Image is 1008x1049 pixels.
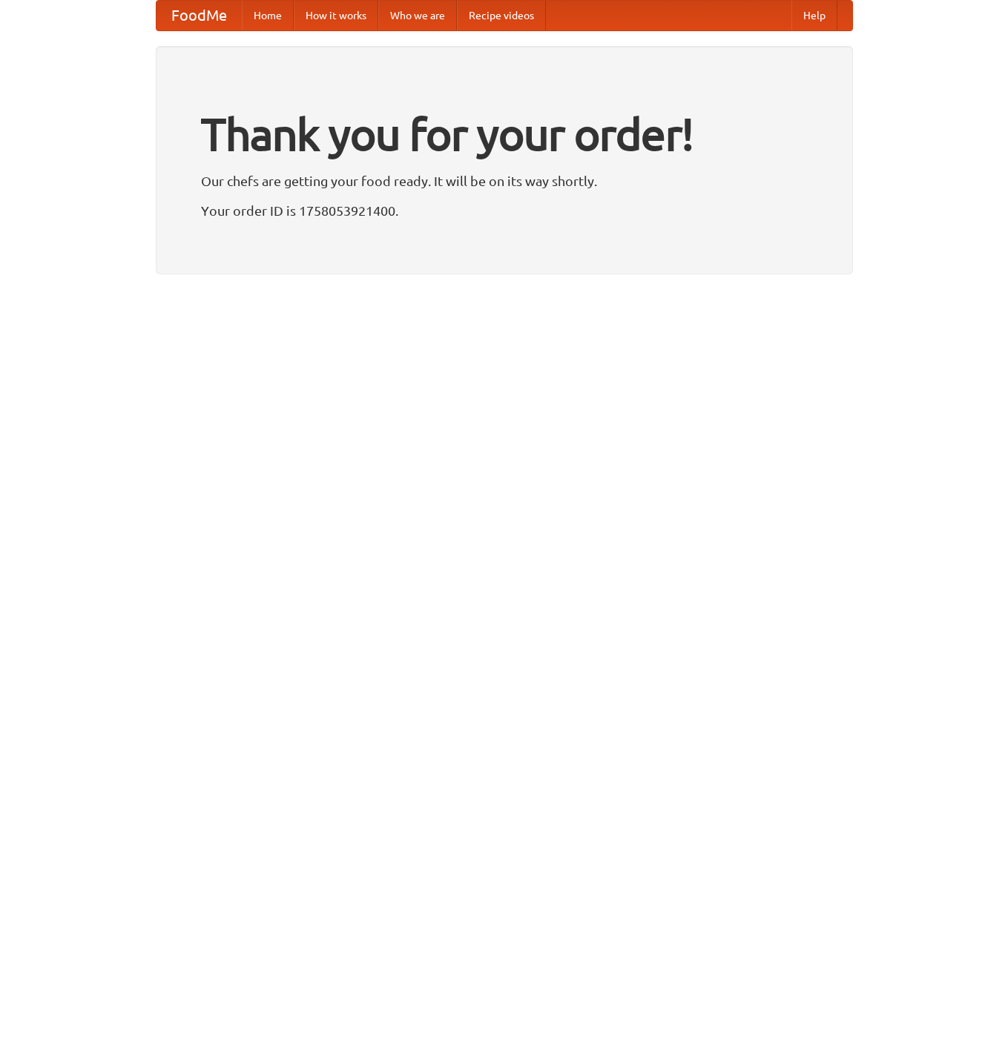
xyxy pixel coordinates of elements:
a: Who we are [378,1,457,30]
a: FoodMe [157,1,242,30]
a: Home [242,1,294,30]
a: Recipe videos [457,1,546,30]
p: Your order ID is 1758053921400. [201,199,808,222]
a: How it works [294,1,378,30]
h1: Thank you for your order! [201,99,808,170]
p: Our chefs are getting your food ready. It will be on its way shortly. [201,170,808,192]
a: Help [791,1,837,30]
